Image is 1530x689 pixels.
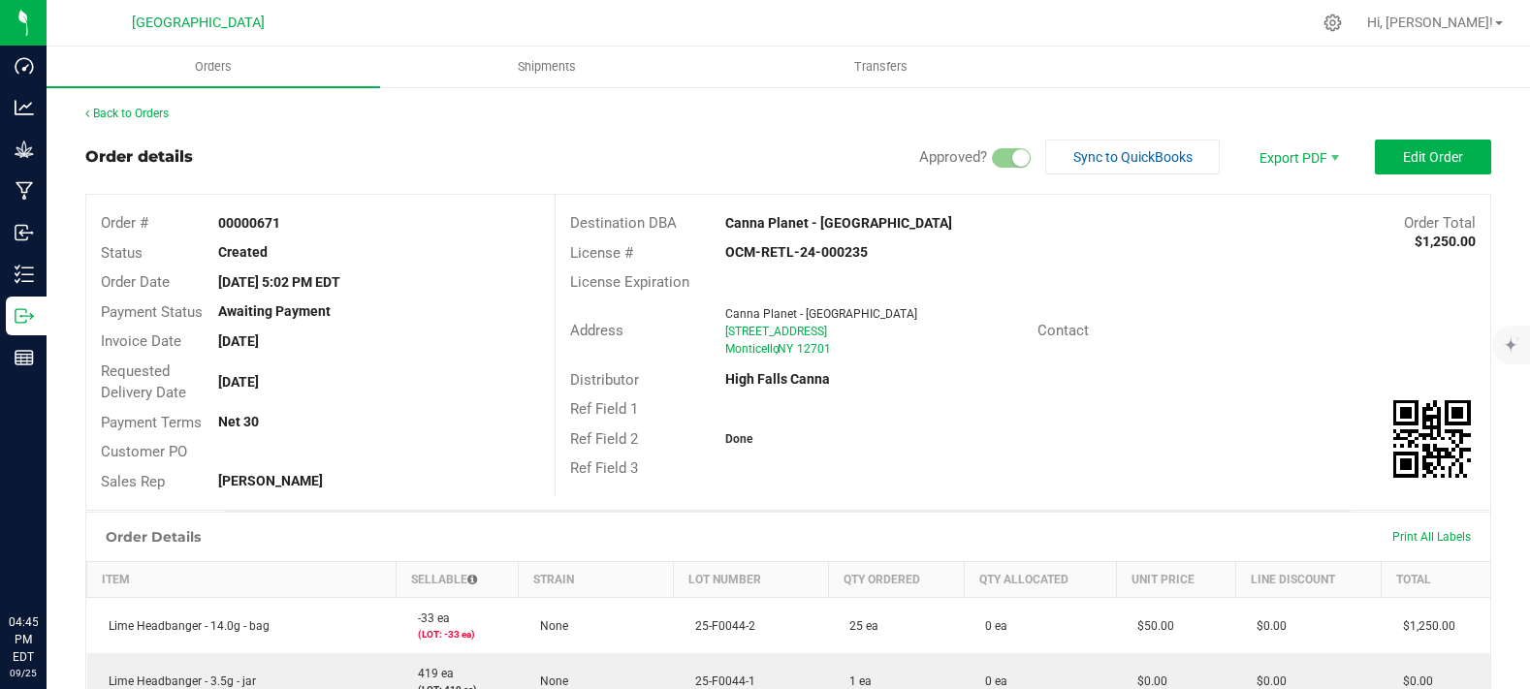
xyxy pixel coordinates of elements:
[218,473,323,488] strong: [PERSON_NAME]
[797,342,831,356] span: 12701
[725,215,952,231] strong: Canna Planet - [GEOGRAPHIC_DATA]
[1037,322,1089,339] span: Contact
[570,214,677,232] span: Destination DBA
[1239,140,1355,174] li: Export PDF
[570,430,638,448] span: Ref Field 2
[1247,619,1287,633] span: $0.00
[99,674,256,688] span: Lime Headbanger - 3.5g - jar
[570,273,689,291] span: License Expiration
[1375,140,1491,174] button: Edit Order
[15,265,34,284] inline-svg: Inventory
[15,348,34,367] inline-svg: Reports
[101,303,203,321] span: Payment Status
[218,414,259,429] strong: Net 30
[1404,214,1476,232] span: Order Total
[570,244,633,262] span: License #
[15,140,34,159] inline-svg: Grow
[776,342,778,356] span: ,
[101,273,170,291] span: Order Date
[218,215,280,231] strong: 00000671
[9,613,38,666] p: 04:45 PM EDT
[15,223,34,242] inline-svg: Inbound
[1321,14,1345,32] div: Manage settings
[778,342,793,356] span: NY
[9,666,38,680] p: 09/25
[919,148,987,166] span: Approved?
[87,562,397,598] th: Item
[101,473,165,490] span: Sales Rep
[218,244,268,260] strong: Created
[85,145,193,169] div: Order details
[1247,674,1287,688] span: $0.00
[725,307,917,321] span: Canna Planet - [GEOGRAPHIC_DATA]
[570,371,639,389] span: Distributor
[15,56,34,76] inline-svg: Dashboard
[1128,619,1174,633] span: $50.00
[840,619,878,633] span: 25 ea
[218,333,259,349] strong: [DATE]
[218,374,259,390] strong: [DATE]
[715,47,1048,87] a: Transfers
[47,47,380,87] a: Orders
[828,562,964,598] th: Qty Ordered
[725,325,827,338] span: [STREET_ADDRESS]
[840,674,872,688] span: 1 ea
[964,562,1116,598] th: Qty Allocated
[15,181,34,201] inline-svg: Manufacturing
[1393,400,1471,478] qrcode: 00000671
[85,107,169,120] a: Back to Orders
[169,58,258,76] span: Orders
[570,459,638,477] span: Ref Field 3
[218,303,331,319] strong: Awaiting Payment
[218,274,340,290] strong: [DATE] 5:02 PM EDT
[1393,619,1455,633] span: $1,250.00
[530,674,568,688] span: None
[101,214,148,232] span: Order #
[1073,149,1193,165] span: Sync to QuickBooks
[725,371,830,387] strong: High Falls Canna
[975,674,1007,688] span: 0 ea
[570,400,638,418] span: Ref Field 1
[685,619,755,633] span: 25-F0044-2
[101,443,187,460] span: Customer PO
[1392,530,1471,544] span: Print All Labels
[101,244,143,262] span: Status
[674,562,829,598] th: Lot Number
[1382,562,1490,598] th: Total
[975,619,1007,633] span: 0 ea
[132,15,265,31] span: [GEOGRAPHIC_DATA]
[519,562,674,598] th: Strain
[1235,562,1382,598] th: Line Discount
[380,47,714,87] a: Shipments
[1393,674,1433,688] span: $0.00
[408,667,454,680] span: 419 ea
[101,362,186,402] span: Requested Delivery Date
[1415,234,1476,249] strong: $1,250.00
[408,627,507,642] p: (LOT: -33 ea)
[106,529,201,545] h1: Order Details
[408,611,450,625] span: -33 ea
[1403,149,1463,165] span: Edit Order
[101,332,181,350] span: Invoice Date
[101,414,202,431] span: Payment Terms
[685,674,755,688] span: 25-F0044-1
[1128,674,1167,688] span: $0.00
[397,562,519,598] th: Sellable
[530,619,568,633] span: None
[492,58,602,76] span: Shipments
[828,58,934,76] span: Transfers
[1393,400,1471,478] img: Scan me!
[725,342,780,356] span: Monticello
[725,244,868,260] strong: OCM-RETL-24-000235
[19,534,78,592] iframe: Resource center
[725,432,752,446] strong: Done
[1045,140,1220,174] button: Sync to QuickBooks
[15,98,34,117] inline-svg: Analytics
[99,619,270,633] span: Lime Headbanger - 14.0g - bag
[1367,15,1493,30] span: Hi, [PERSON_NAME]!
[570,322,623,339] span: Address
[1116,562,1235,598] th: Unit Price
[15,306,34,326] inline-svg: Outbound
